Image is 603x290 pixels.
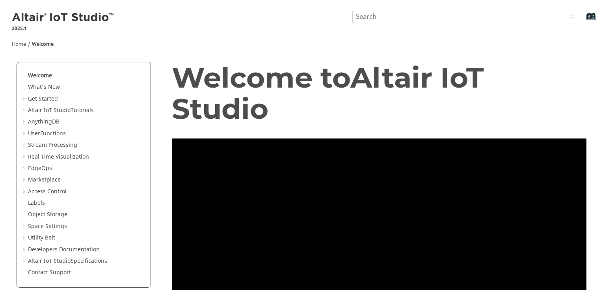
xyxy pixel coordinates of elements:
[28,210,67,219] a: Object Storage
[28,153,89,161] a: Real Time Visualization
[22,234,28,242] span: Expand Utility Belt
[28,268,71,277] a: Contact Support
[28,118,60,126] a: AnythingDB
[28,71,52,80] a: Welcome
[28,176,61,184] a: Marketplace
[28,222,67,230] a: Space Settings
[28,106,94,114] a: Altair IoT StudioTutorials
[28,187,67,196] a: Access Control
[12,11,115,24] img: Altair IoT Studio
[22,130,28,138] span: Expand UserFunctions
[172,60,484,126] span: Altair IoT Studio
[28,234,55,242] a: Utility Belt
[22,95,28,103] span: Expand Get Started
[22,153,28,161] span: Expand Real Time Visualization
[28,257,107,265] a: Altair IoT StudioSpecifications
[32,41,54,48] a: Welcome
[22,165,28,172] span: Expand EdgeOps
[28,164,52,172] a: EdgeOps
[22,176,28,184] span: Expand Marketplace
[22,141,28,149] span: Expand Stream Processing
[28,257,71,265] span: Altair IoT Studio
[22,257,28,265] span: Expand Altair IoT StudioSpecifications
[22,118,28,126] span: Expand AnythingDB
[28,129,66,138] a: UserFunctions
[12,25,115,32] p: 2025.1
[28,83,60,91] a: What's New
[12,41,26,48] a: Home
[22,107,28,114] span: Expand Altair IoT StudioTutorials
[172,62,587,124] h1: Welcome to
[40,129,66,138] span: Functions
[28,95,58,103] a: Get Started
[28,106,71,114] span: Altair IoT Studio
[574,16,592,24] a: Go to index terms page
[28,245,100,254] a: Developers Documentation
[22,223,28,230] span: Expand Space Settings
[22,246,28,254] span: Expand Developers Documentation
[352,10,579,24] input: Search query
[28,141,77,149] a: Stream Processing
[22,188,28,196] span: Expand Access Control
[22,72,146,277] ul: Table of Contents
[28,199,45,207] a: Labels
[559,10,581,25] button: Search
